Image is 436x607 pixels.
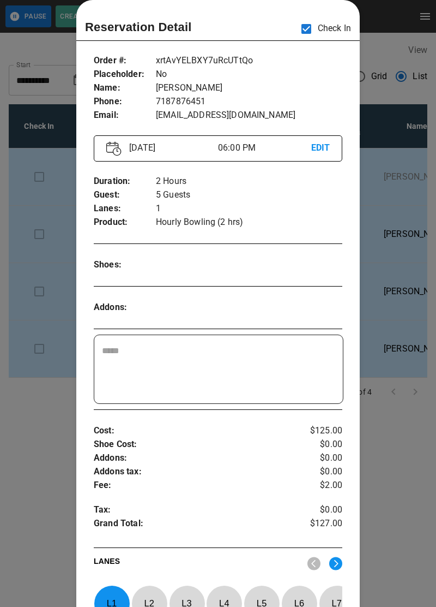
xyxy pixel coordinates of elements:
p: $0.00 [301,451,342,465]
p: Product : [94,216,156,229]
p: $127.00 [301,517,342,533]
p: 1 [156,202,342,216]
p: Duration : [94,175,156,188]
p: Fee : [94,479,301,492]
p: Hourly Bowling (2 hrs) [156,216,342,229]
p: Email : [94,109,156,122]
p: Order # : [94,54,156,68]
p: No [156,68,342,81]
img: right.svg [329,557,342,570]
p: $125.00 [301,424,342,438]
p: Lanes : [94,202,156,216]
p: Shoes : [94,258,156,272]
p: Grand Total : [94,517,301,533]
p: [EMAIL_ADDRESS][DOMAIN_NAME] [156,109,342,122]
img: nav_left.svg [307,557,320,570]
p: LANES [94,556,299,571]
p: 5 Guests [156,188,342,202]
p: Name : [94,81,156,95]
p: [DATE] [125,141,218,154]
img: Vector [106,141,122,156]
p: $2.00 [301,479,342,492]
p: EDIT [311,141,330,155]
p: Guest : [94,188,156,202]
p: Check In [295,17,351,40]
p: Addons tax : [94,465,301,479]
p: $0.00 [301,465,342,479]
p: Addons : [94,451,301,465]
p: Phone : [94,95,156,109]
p: $0.00 [301,438,342,451]
p: Shoe Cost : [94,438,301,451]
p: $0.00 [301,503,342,517]
p: Addons : [94,301,156,314]
p: xrtAvYELBXY7uRcUTtQo [156,54,342,68]
p: Tax : [94,503,301,517]
p: [PERSON_NAME] [156,81,342,95]
p: 2 Hours [156,175,342,188]
p: 06:00 PM [218,141,311,154]
p: 7187876451 [156,95,342,109]
p: Placeholder : [94,68,156,81]
p: Cost : [94,424,301,438]
p: Reservation Detail [85,18,192,36]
